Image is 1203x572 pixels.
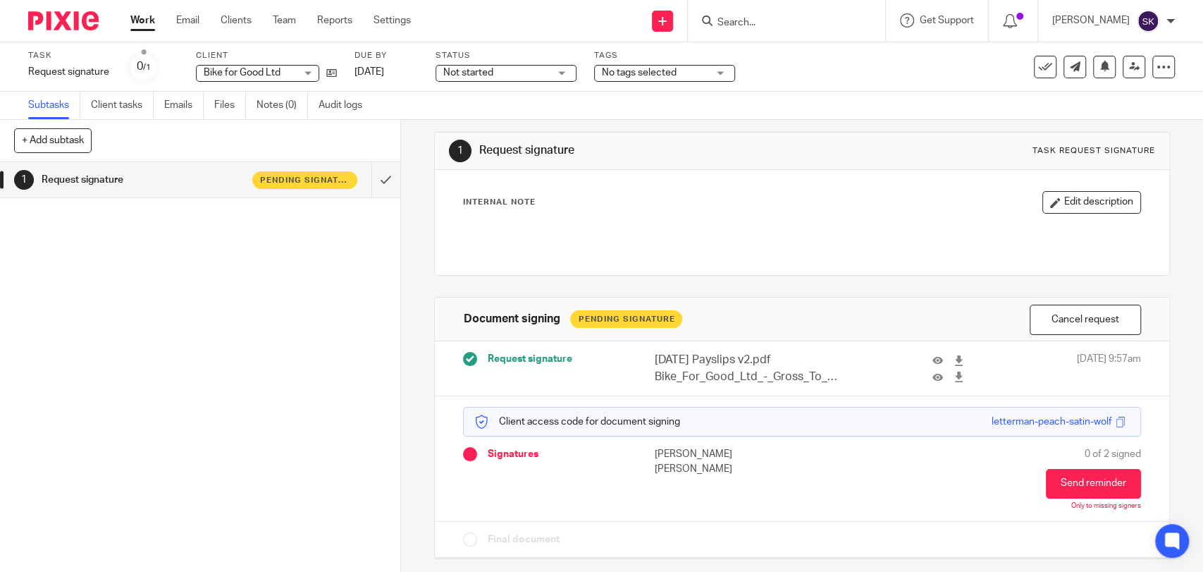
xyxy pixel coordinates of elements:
[164,92,204,119] a: Emails
[1137,10,1159,32] img: svg%3E
[221,13,252,28] a: Clients
[1085,447,1141,461] span: 0 of 2 signed
[260,174,350,186] span: Pending signature
[1071,502,1141,511] p: Only to missing signers
[28,92,80,119] a: Subtasks
[130,13,155,28] a: Work
[479,143,832,158] h1: Request signature
[655,447,802,461] p: [PERSON_NAME]
[42,169,252,190] h1: Request signature
[602,68,677,78] span: No tags selected
[257,92,308,119] a: Notes (0)
[143,63,151,71] small: /1
[655,369,840,385] p: Bike_For_Good_Ltd_-_Gross_To_Net.pdf
[992,415,1112,429] div: letterman-peach-satin-wolf
[14,170,34,190] div: 1
[317,13,352,28] a: Reports
[655,462,802,476] p: [PERSON_NAME]
[463,197,536,208] p: Internal Note
[214,92,246,119] a: Files
[319,92,373,119] a: Audit logs
[488,533,560,547] span: Final document
[570,310,682,328] div: Pending Signature
[273,13,296,28] a: Team
[436,50,576,61] label: Status
[1052,13,1130,28] p: [PERSON_NAME]
[1042,191,1141,214] button: Edit description
[716,17,843,30] input: Search
[920,16,974,25] span: Get Support
[655,352,840,368] p: [DATE] Payslips v2.pdf
[91,92,154,119] a: Client tasks
[594,50,735,61] label: Tags
[1046,469,1141,499] button: Send reminder
[1030,305,1141,335] button: Cancel request
[488,447,538,461] span: Signatures
[176,13,199,28] a: Email
[204,68,280,78] span: Bike for Good Ltd
[449,140,471,162] div: 1
[354,50,418,61] label: Due by
[1032,145,1155,157] div: Task request signature
[354,67,384,77] span: [DATE]
[488,352,572,366] span: Request signature
[137,59,151,75] div: 0
[374,13,411,28] a: Settings
[28,65,109,79] div: Request signature
[1077,352,1141,385] span: [DATE] 9:57am
[28,11,99,30] img: Pixie
[463,312,560,327] h1: Document signing
[474,415,680,429] p: Client access code for document signing
[14,128,92,152] button: + Add subtask
[443,68,493,78] span: Not started
[28,50,109,61] label: Task
[196,50,337,61] label: Client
